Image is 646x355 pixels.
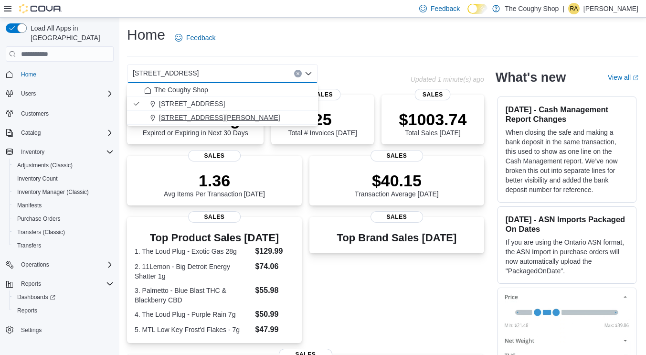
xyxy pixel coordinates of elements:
button: Home [2,67,117,81]
span: Sales [371,150,423,161]
a: Manifests [13,200,45,211]
button: Inventory [17,146,48,158]
a: Settings [17,324,45,336]
a: Transfers [13,240,45,251]
button: Purchase Orders [10,212,117,226]
h2: What's new [496,70,566,85]
dt: 5. MTL Low Key Frost'd Flakes - 7g [135,325,251,334]
span: Operations [17,259,114,270]
span: Dashboards [17,293,55,301]
dd: $74.06 [255,261,294,272]
p: [PERSON_NAME] [583,3,638,14]
a: Customers [17,108,53,119]
dd: $50.99 [255,309,294,320]
span: Sales [188,150,241,161]
span: Users [17,88,114,99]
p: 25 [288,110,357,129]
button: Users [2,87,117,100]
button: Inventory Count [10,172,117,185]
div: Total Sales [DATE] [399,110,467,137]
button: Transfers [10,239,117,252]
div: Roberto Apodaca [568,3,580,14]
a: Reports [13,305,41,316]
button: Inventory [2,145,117,159]
button: Settings [2,323,117,337]
button: Operations [17,259,53,270]
p: 1.36 [164,171,265,190]
h3: [DATE] - Cash Management Report Changes [506,105,628,124]
span: Load All Apps in [GEOGRAPHIC_DATA] [27,23,114,43]
div: Transaction Average [DATE] [355,171,439,198]
span: Purchase Orders [13,213,114,225]
button: Reports [17,278,45,290]
button: The Coughy Shop [127,83,318,97]
a: View allExternal link [608,74,638,81]
dt: 1. The Loud Plug - Exotic Gas 28g [135,247,251,256]
span: Settings [17,324,114,336]
button: Reports [10,304,117,317]
span: Sales [188,211,241,223]
h3: Top Brand Sales [DATE] [337,232,457,244]
a: Purchase Orders [13,213,64,225]
button: Inventory Manager (Classic) [10,185,117,199]
button: Catalog [2,126,117,140]
button: Manifests [10,199,117,212]
button: Transfers (Classic) [10,226,117,239]
span: Transfers [13,240,114,251]
span: Catalog [17,127,114,139]
h1: Home [127,25,165,44]
span: Users [21,90,36,97]
button: Reports [2,277,117,290]
span: Reports [21,280,41,288]
dt: 2. 11Lemon - Big Detroit Energy Shatter 1g [135,262,251,281]
span: Inventory Manager (Classic) [17,188,89,196]
p: Updated 1 minute(s) ago [411,75,484,83]
span: Sales [415,89,451,100]
span: Inventory Count [13,173,114,184]
a: Inventory Count [13,173,62,184]
span: Home [21,71,36,78]
a: Inventory Manager (Classic) [13,186,93,198]
button: [STREET_ADDRESS][PERSON_NAME] [127,111,318,125]
span: Transfers (Classic) [17,228,65,236]
button: Catalog [17,127,44,139]
span: Operations [21,261,49,269]
span: Sales [305,89,340,100]
span: Home [17,68,114,80]
button: Users [17,88,40,99]
span: Sales [371,211,423,223]
span: Adjustments (Classic) [13,160,114,171]
span: Dashboards [13,291,114,303]
span: Manifests [17,202,42,209]
span: Feedback [186,33,215,43]
input: Dark Mode [467,4,487,14]
div: Choose from the following options [127,83,318,125]
span: The Coughy Shop [154,85,208,95]
a: Dashboards [13,291,59,303]
dd: $47.99 [255,324,294,335]
p: If you are using the Ontario ASN format, the ASN Import in purchase orders will now automatically... [506,237,628,276]
span: Customers [21,110,49,118]
a: Adjustments (Classic) [13,160,76,171]
span: Inventory [21,148,44,156]
h3: [DATE] - ASN Imports Packaged On Dates [506,215,628,234]
span: Feedback [431,4,460,13]
dt: 3. Palmetto - Blue Blast THC & Blackberry CBD [135,286,251,305]
p: | [562,3,564,14]
svg: External link [633,75,638,81]
span: Purchase Orders [17,215,61,223]
span: Reports [17,307,37,314]
span: Reports [17,278,114,290]
button: Customers [2,106,117,120]
span: [STREET_ADDRESS] [133,67,199,79]
a: Feedback [171,28,219,47]
img: Cova [19,4,62,13]
p: $1003.74 [399,110,467,129]
button: [STREET_ADDRESS] [127,97,318,111]
span: Adjustments (Classic) [17,161,73,169]
button: Adjustments (Classic) [10,159,117,172]
h3: Top Product Sales [DATE] [135,232,294,244]
button: Clear input [294,70,302,77]
p: $40.15 [355,171,439,190]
